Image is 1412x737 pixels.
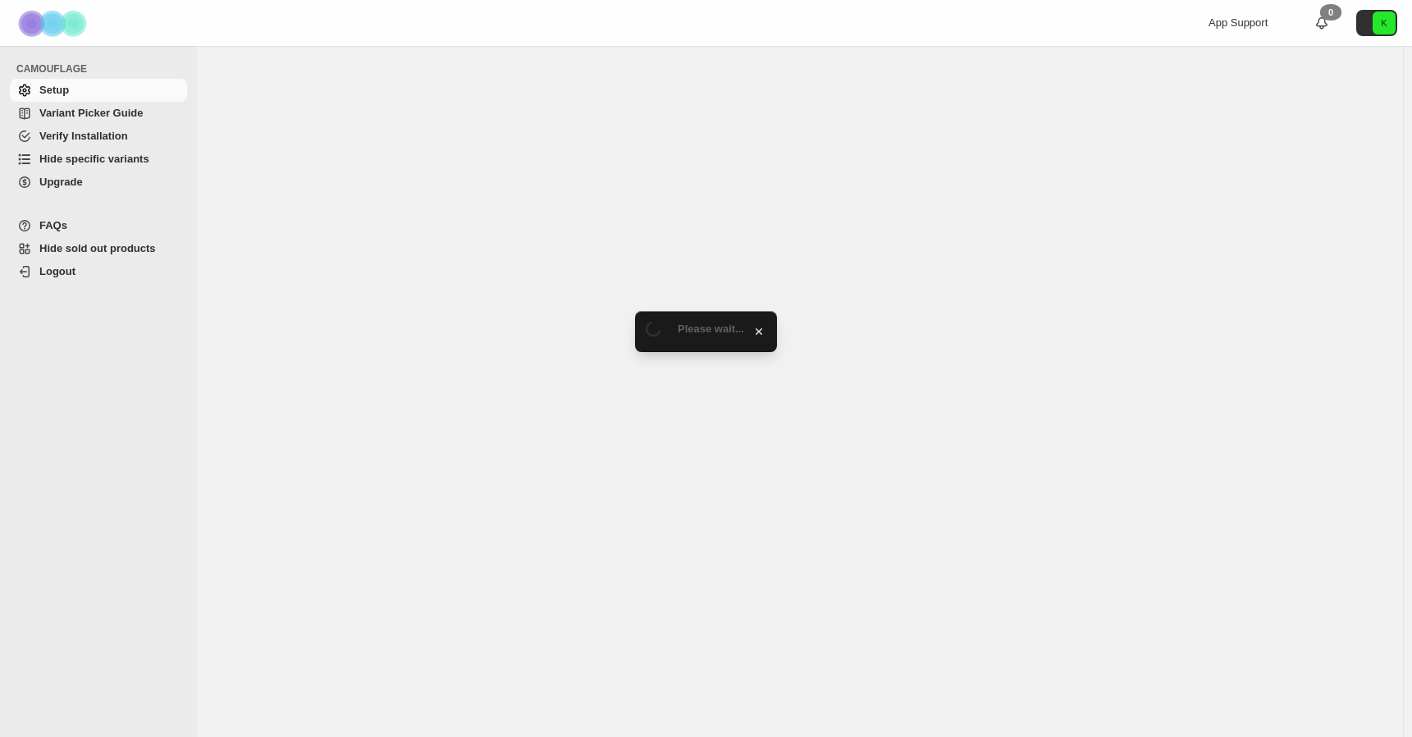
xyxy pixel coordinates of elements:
[39,219,67,231] span: FAQs
[10,260,187,283] a: Logout
[10,102,187,125] a: Variant Picker Guide
[1356,10,1397,36] button: Avatar with initials K
[1381,18,1387,28] text: K
[10,125,187,148] a: Verify Installation
[16,62,189,76] span: CAMOUFLAGE
[1209,16,1268,29] span: App Support
[10,79,187,102] a: Setup
[39,107,143,119] span: Variant Picker Guide
[39,130,128,142] span: Verify Installation
[1314,15,1330,31] a: 0
[39,84,69,96] span: Setup
[678,323,744,335] span: Please wait...
[10,148,187,171] a: Hide specific variants
[1373,11,1396,34] span: Avatar with initials K
[10,237,187,260] a: Hide sold out products
[1320,4,1341,21] div: 0
[39,242,156,254] span: Hide sold out products
[39,153,149,165] span: Hide specific variants
[10,171,187,194] a: Upgrade
[39,265,75,277] span: Logout
[10,214,187,237] a: FAQs
[39,176,83,188] span: Upgrade
[13,1,95,46] img: Camouflage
